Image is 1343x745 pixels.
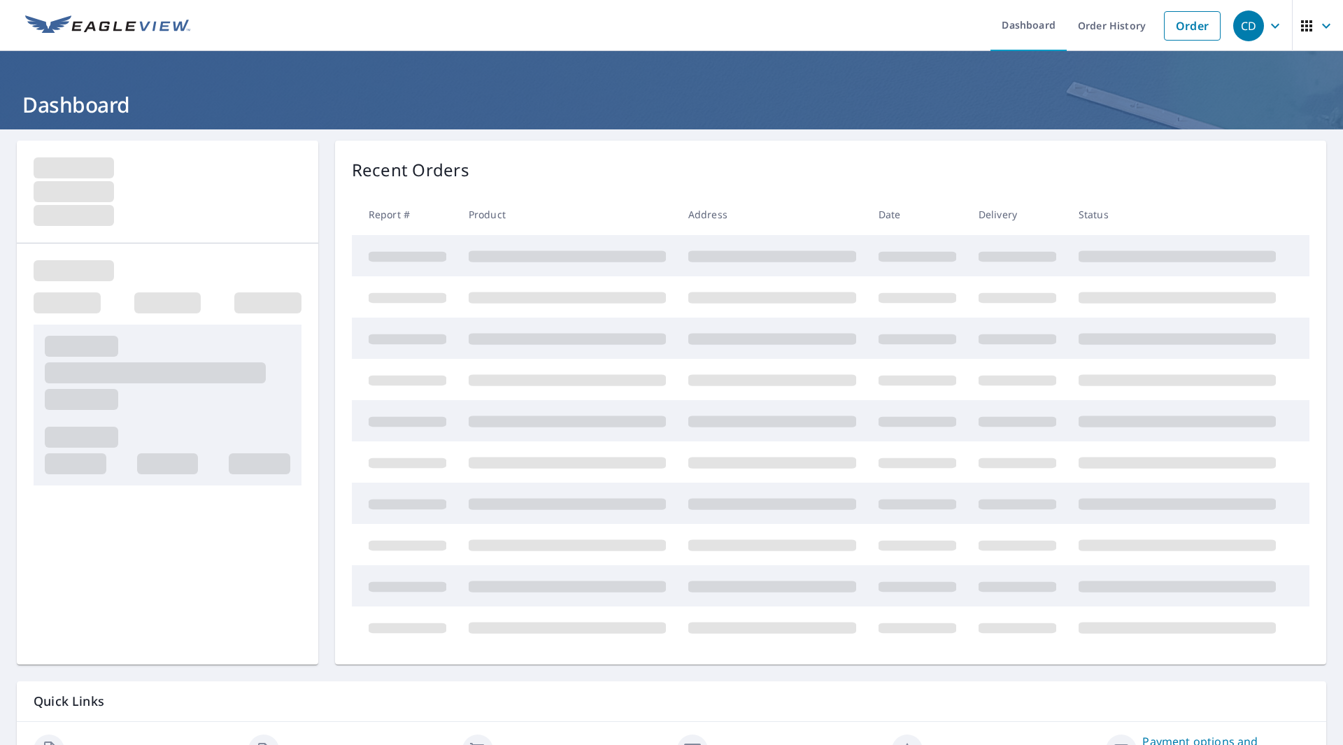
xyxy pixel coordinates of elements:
p: Recent Orders [352,157,469,183]
a: Order [1164,11,1221,41]
th: Date [867,194,967,235]
p: Quick Links [34,693,1309,710]
th: Status [1067,194,1287,235]
th: Product [457,194,677,235]
th: Address [677,194,867,235]
th: Report # [352,194,457,235]
div: CD [1233,10,1264,41]
th: Delivery [967,194,1067,235]
h1: Dashboard [17,90,1326,119]
img: EV Logo [25,15,190,36]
